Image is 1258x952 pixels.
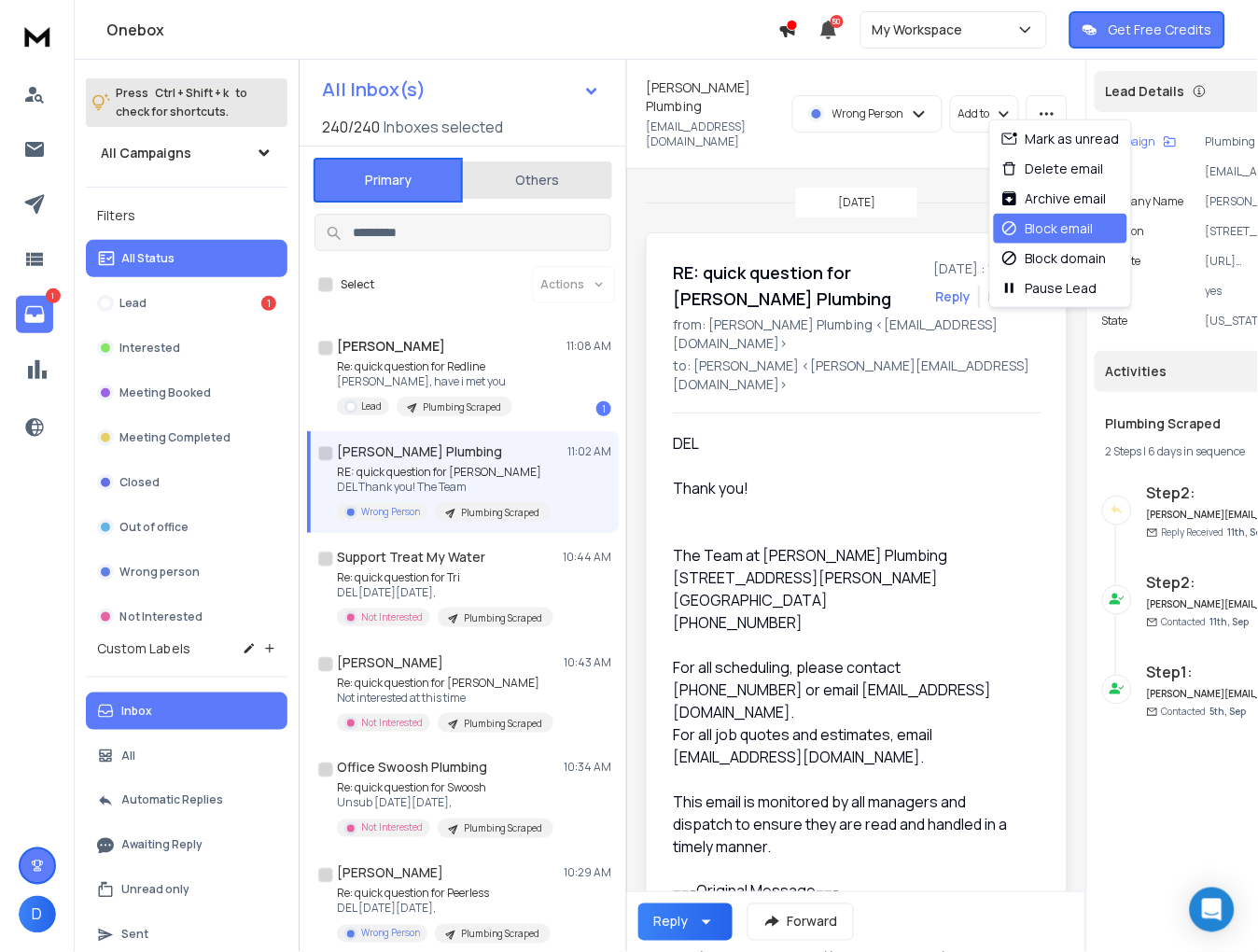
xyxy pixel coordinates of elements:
[1190,888,1235,932] div: Open Intercom Messenger
[106,19,778,41] h1: Onebox
[1109,21,1212,39] p: Get Free Credits
[831,15,844,28] span: 50
[1001,160,1104,178] div: Delete email
[873,21,971,39] p: My Workspace
[19,896,56,933] span: D
[46,288,61,303] p: 1
[1001,279,1097,298] div: Pause Lead
[1001,219,1094,238] div: Block email
[1001,130,1120,148] div: Mark as unread
[19,19,56,53] img: logo
[1001,249,1107,268] div: Block domain
[1001,189,1107,208] div: Archive email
